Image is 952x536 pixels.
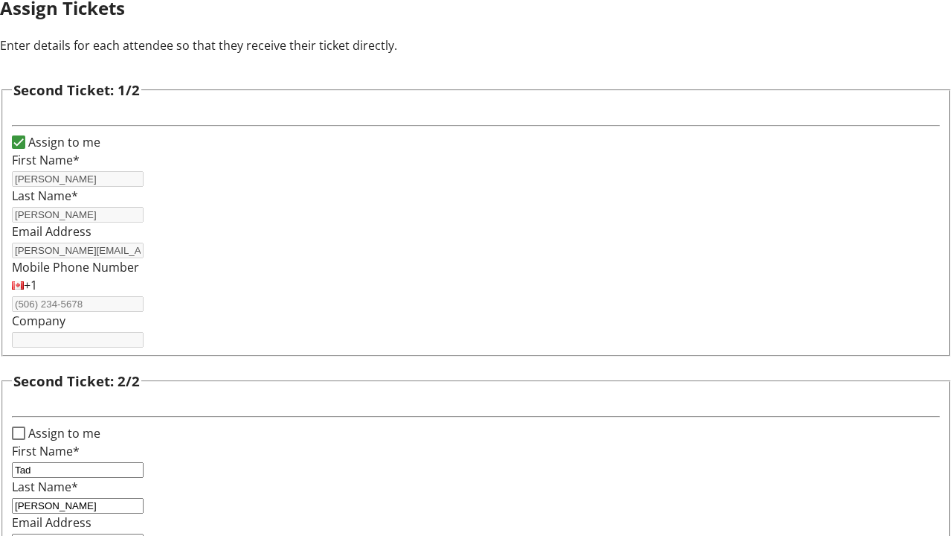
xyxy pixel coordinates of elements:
[12,188,78,204] label: Last Name*
[12,443,80,459] label: First Name*
[25,424,100,442] label: Assign to me
[12,296,144,312] input: (506) 234-5678
[13,80,140,100] h3: Second Ticket: 1/2
[12,223,91,240] label: Email Address
[25,133,100,151] label: Assign to me
[13,371,140,392] h3: Second Ticket: 2/2
[12,259,139,275] label: Mobile Phone Number
[12,514,91,531] label: Email Address
[12,313,65,329] label: Company
[12,152,80,168] label: First Name*
[12,479,78,495] label: Last Name*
